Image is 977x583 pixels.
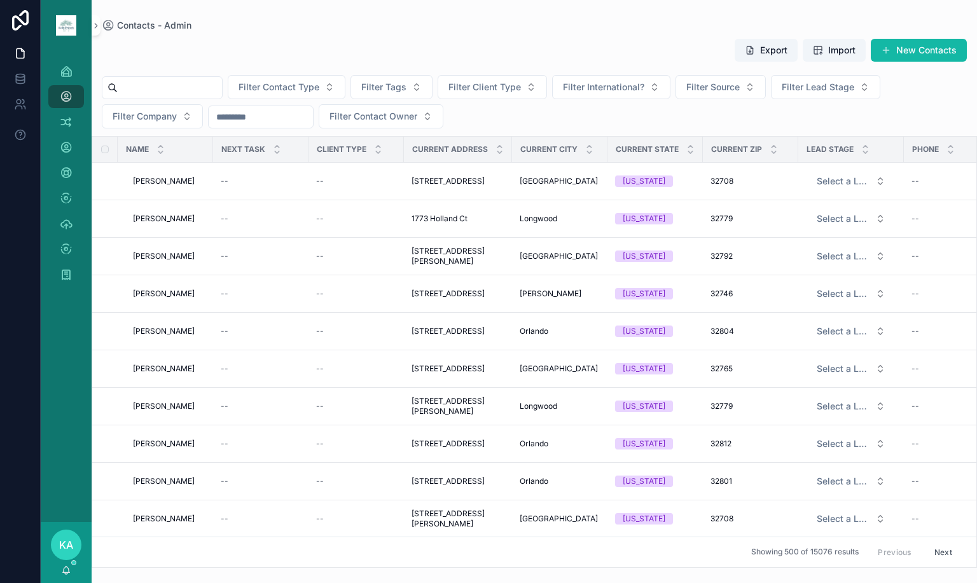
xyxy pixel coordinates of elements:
span: Current State [616,144,679,154]
a: Select Button [806,169,896,193]
span: -- [316,439,324,449]
span: [GEOGRAPHIC_DATA] [520,251,598,261]
span: 32792 [710,251,733,261]
span: -- [221,251,228,261]
span: -- [911,289,919,299]
a: Longwood [520,401,600,411]
span: [PERSON_NAME] [133,326,195,336]
span: -- [221,401,228,411]
a: [STREET_ADDRESS] [412,439,504,449]
span: KA [59,537,73,552]
div: [US_STATE] [623,438,665,449]
a: [PERSON_NAME] [133,326,205,336]
a: -- [221,514,301,524]
span: -- [911,364,919,374]
a: -- [316,214,396,224]
a: -- [316,514,396,524]
img: App logo [56,15,76,36]
a: -- [221,401,301,411]
span: -- [316,364,324,374]
span: [PERSON_NAME] [133,251,195,261]
span: -- [316,176,324,186]
a: [US_STATE] [615,288,695,299]
a: [STREET_ADDRESS] [412,176,504,186]
span: Filter Tags [361,81,406,93]
span: Contacts - Admin [117,19,191,32]
span: [PERSON_NAME] [133,476,195,486]
button: Select Button [807,170,896,193]
span: 32708 [710,176,733,186]
a: -- [221,176,301,186]
a: Orlando [520,439,600,449]
a: 32765 [710,364,791,374]
a: -- [221,326,301,336]
span: [STREET_ADDRESS] [412,364,485,374]
a: [US_STATE] [615,476,695,487]
a: [GEOGRAPHIC_DATA] [520,364,600,374]
span: Filter Lead Stage [782,81,854,93]
span: 32765 [710,364,733,374]
span: Select a Lead Stage [817,512,870,525]
a: 32708 [710,176,791,186]
span: -- [911,439,919,449]
span: -- [911,401,919,411]
div: [US_STATE] [623,326,665,337]
span: [STREET_ADDRESS][PERSON_NAME] [412,509,504,529]
span: Name [126,144,149,154]
span: 32779 [710,401,733,411]
span: Select a Lead Stage [817,362,870,375]
a: Orlando [520,476,600,486]
span: [PERSON_NAME] [133,364,195,374]
a: 32801 [710,476,791,486]
a: [GEOGRAPHIC_DATA] [520,251,600,261]
span: Filter Company [113,110,177,123]
span: -- [221,176,228,186]
span: [PERSON_NAME] [133,401,195,411]
a: -- [221,476,301,486]
span: 1773 Holland Ct [412,214,468,224]
span: [PERSON_NAME] [133,439,195,449]
span: Select a Lead Stage [817,400,870,413]
a: Select Button [806,282,896,306]
span: Next Task [221,144,265,154]
button: New Contacts [871,39,967,62]
div: [US_STATE] [623,401,665,412]
a: [US_STATE] [615,513,695,525]
a: [GEOGRAPHIC_DATA] [520,514,600,524]
span: -- [316,251,324,261]
span: [STREET_ADDRESS] [412,176,485,186]
span: Current City [520,144,578,154]
span: [PERSON_NAME] [133,514,195,524]
button: Select Button [102,104,203,128]
button: Select Button [319,104,443,128]
button: Export [735,39,798,62]
button: Select Button [552,75,670,99]
span: [PERSON_NAME] [133,214,195,224]
a: [PERSON_NAME] [133,476,205,486]
span: -- [911,214,919,224]
span: 32746 [710,289,733,299]
a: [STREET_ADDRESS] [412,364,504,374]
span: 32708 [710,514,733,524]
span: Longwood [520,214,557,224]
a: [PERSON_NAME] [133,439,205,449]
a: [PERSON_NAME] [133,214,205,224]
a: -- [316,176,396,186]
span: Select a Lead Stage [817,287,870,300]
a: -- [316,364,396,374]
span: 32779 [710,214,733,224]
span: Showing 500 of 15076 results [751,547,859,558]
span: [STREET_ADDRESS] [412,289,485,299]
a: [STREET_ADDRESS] [412,326,504,336]
a: -- [221,364,301,374]
span: -- [316,214,324,224]
a: [PERSON_NAME] [133,251,205,261]
button: Select Button [676,75,766,99]
a: Longwood [520,214,600,224]
span: Orlando [520,476,548,486]
a: [GEOGRAPHIC_DATA] [520,176,600,186]
a: [PERSON_NAME] [133,401,205,411]
span: [STREET_ADDRESS][PERSON_NAME] [412,246,504,266]
span: [GEOGRAPHIC_DATA] [520,176,598,186]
